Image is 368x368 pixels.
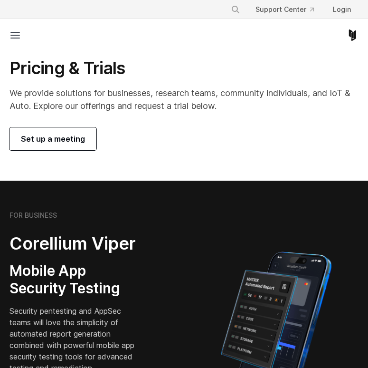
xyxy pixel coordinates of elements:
[9,87,359,112] p: We provide solutions for businesses, research teams, community individuals, and IoT & Auto. Explo...
[227,1,244,18] button: Search
[9,127,96,150] a: Set up a meeting
[9,58,359,79] h1: Pricing & Trials
[325,1,359,18] a: Login
[9,262,139,298] h3: Mobile App Security Testing
[223,1,359,18] div: Navigation Menu
[9,233,139,254] h2: Corellium Viper
[9,211,57,220] h6: FOR BUSINESS
[248,1,321,18] a: Support Center
[347,29,359,41] a: Corellium Home
[21,133,85,145] span: Set up a meeting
